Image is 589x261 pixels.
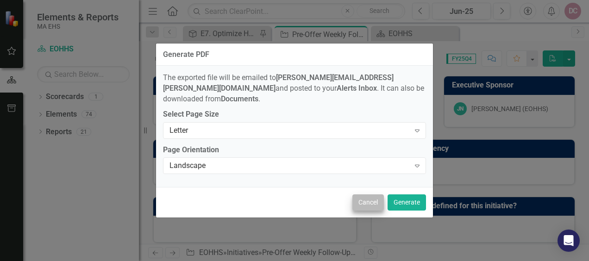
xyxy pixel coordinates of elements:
strong: Documents [221,94,258,103]
div: Letter [169,125,410,136]
label: Page Orientation [163,145,426,155]
button: Cancel [352,194,384,211]
label: Select Page Size [163,109,426,120]
button: Generate [388,194,426,211]
span: The exported file will be emailed to and posted to your . It can also be downloaded from . [163,73,424,103]
strong: [PERSON_NAME][EMAIL_ADDRESS][PERSON_NAME][DOMAIN_NAME] [163,73,394,93]
strong: Alerts Inbox [337,84,377,93]
div: Generate PDF [163,50,209,59]
div: Landscape [169,161,410,171]
div: Open Intercom Messenger [558,230,580,252]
